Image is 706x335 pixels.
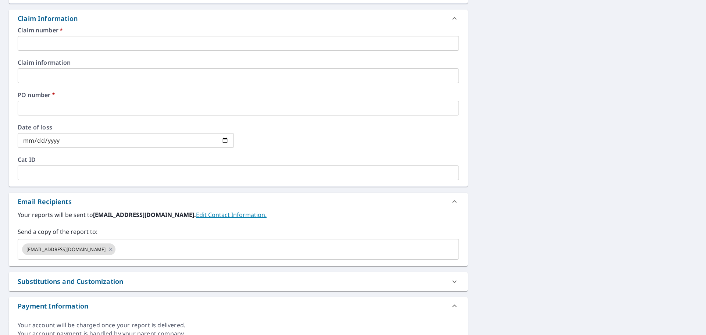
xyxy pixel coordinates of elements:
[18,124,234,130] label: Date of loss
[18,301,88,311] div: Payment Information
[22,246,110,253] span: [EMAIL_ADDRESS][DOMAIN_NAME]
[18,92,459,98] label: PO number
[18,60,459,65] label: Claim information
[9,193,468,210] div: Email Recipients
[22,243,115,255] div: [EMAIL_ADDRESS][DOMAIN_NAME]
[18,197,72,207] div: Email Recipients
[18,277,123,286] div: Substitutions and Customization
[18,27,459,33] label: Claim number
[9,297,468,315] div: Payment Information
[196,211,267,219] a: EditContactInfo
[18,321,459,329] div: Your account will be charged once your report is delivered.
[18,157,459,163] label: Cat ID
[9,272,468,291] div: Substitutions and Customization
[93,211,196,219] b: [EMAIL_ADDRESS][DOMAIN_NAME].
[18,210,459,219] label: Your reports will be sent to
[18,14,78,24] div: Claim Information
[18,227,459,236] label: Send a copy of the report to:
[9,10,468,27] div: Claim Information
